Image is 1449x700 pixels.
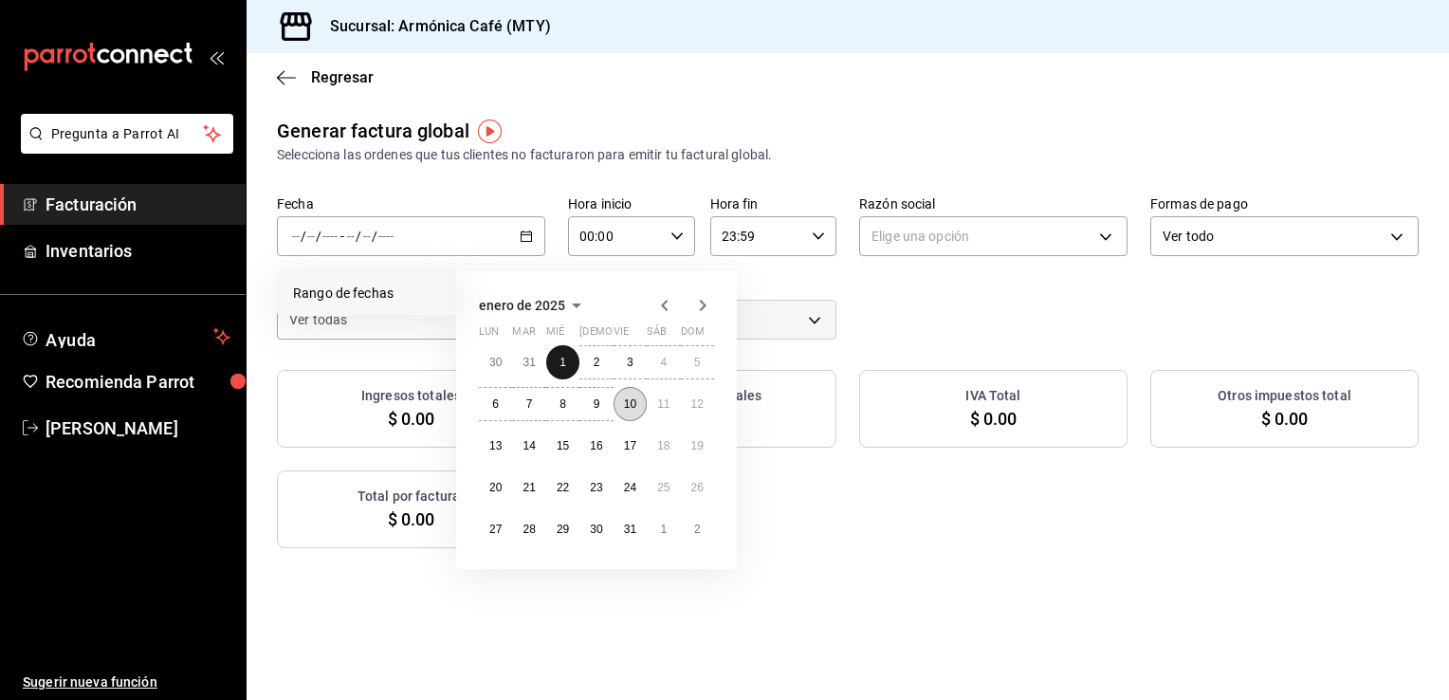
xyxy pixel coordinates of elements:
[479,345,512,379] button: 30 de diciembre de 2024
[346,229,356,244] input: --
[681,345,714,379] button: 5 de enero de 2025
[1150,197,1419,211] label: Formas de pago
[46,415,230,441] span: [PERSON_NAME]
[694,356,701,369] abbr: 5 de enero de 2025
[362,229,372,244] input: --
[590,439,602,452] abbr: 16 de enero de 2025
[691,481,704,494] abbr: 26 de enero de 2025
[660,523,667,536] abbr: 1 de febrero de 2025
[512,470,545,505] button: 21 de enero de 2025
[559,397,566,411] abbr: 8 de enero de 2025
[614,429,647,463] button: 17 de enero de 2025
[614,387,647,421] button: 10 de enero de 2025
[23,672,230,692] span: Sugerir nueva función
[1150,216,1419,256] div: Ver todo
[372,229,377,244] span: /
[479,429,512,463] button: 13 de enero de 2025
[356,229,361,244] span: /
[489,481,502,494] abbr: 20 de enero de 2025
[46,369,230,395] span: Recomienda Parrot
[512,429,545,463] button: 14 de enero de 2025
[859,197,1128,211] label: Razón social
[546,325,564,345] abbr: miércoles
[647,512,680,546] button: 1 de febrero de 2025
[657,397,669,411] abbr: 11 de enero de 2025
[627,356,633,369] abbr: 3 de enero de 2025
[594,356,600,369] abbr: 2 de enero de 2025
[13,138,233,157] a: Pregunta a Parrot AI
[660,356,667,369] abbr: 4 de enero de 2025
[479,298,565,313] span: enero de 2025
[647,470,680,505] button: 25 de enero de 2025
[579,512,613,546] button: 30 de enero de 2025
[340,229,344,244] span: -
[546,512,579,546] button: 29 de enero de 2025
[546,429,579,463] button: 15 de enero de 2025
[478,120,502,143] img: Tooltip marker
[361,386,461,406] h3: Ingresos totales
[479,325,499,345] abbr: lunes
[479,294,588,317] button: enero de 2025
[681,429,714,463] button: 19 de enero de 2025
[624,439,636,452] abbr: 17 de enero de 2025
[277,68,374,86] button: Regresar
[681,512,714,546] button: 2 de febrero de 2025
[46,238,230,264] span: Inventarios
[657,481,669,494] abbr: 25 de enero de 2025
[277,117,469,145] div: Generar factura global
[557,481,569,494] abbr: 22 de enero de 2025
[512,512,545,546] button: 28 de enero de 2025
[523,356,535,369] abbr: 31 de diciembre de 2024
[647,345,680,379] button: 4 de enero de 2025
[293,284,440,304] span: Rango de fechas
[568,197,695,211] label: Hora inicio
[388,507,435,532] span: $ 0.00
[523,481,535,494] abbr: 21 de enero de 2025
[710,197,837,211] label: Hora fin
[489,439,502,452] abbr: 13 de enero de 2025
[311,68,374,86] span: Regresar
[388,406,435,432] span: $ 0.00
[489,523,502,536] abbr: 27 de enero de 2025
[21,114,233,154] button: Pregunta a Parrot AI
[624,397,636,411] abbr: 10 de enero de 2025
[306,229,316,244] input: --
[691,397,704,411] abbr: 12 de enero de 2025
[512,325,535,345] abbr: martes
[277,197,545,211] label: Fecha
[859,216,1128,256] div: Elige una opción
[289,310,347,329] span: Ver todas
[647,429,680,463] button: 18 de enero de 2025
[546,345,579,379] button: 1 de enero de 2025
[965,386,1020,406] h3: IVA Total
[546,470,579,505] button: 22 de enero de 2025
[559,356,566,369] abbr: 1 de enero de 2025
[694,523,701,536] abbr: 2 de febrero de 2025
[51,124,204,144] span: Pregunta a Parrot AI
[647,325,667,345] abbr: sábado
[479,387,512,421] button: 6 de enero de 2025
[970,406,1018,432] span: $ 0.00
[546,387,579,421] button: 8 de enero de 2025
[1218,386,1351,406] h3: Otros impuestos total
[512,387,545,421] button: 7 de enero de 2025
[590,523,602,536] abbr: 30 de enero de 2025
[614,470,647,505] button: 24 de enero de 2025
[691,439,704,452] abbr: 19 de enero de 2025
[1261,406,1309,432] span: $ 0.00
[301,229,306,244] span: /
[316,229,321,244] span: /
[291,229,301,244] input: --
[579,429,613,463] button: 16 de enero de 2025
[315,15,551,38] h3: Sucursal: Armónica Café (MTY)
[579,345,613,379] button: 2 de enero de 2025
[479,470,512,505] button: 20 de enero de 2025
[46,325,206,348] span: Ayuda
[46,192,230,217] span: Facturación
[579,387,613,421] button: 9 de enero de 2025
[614,512,647,546] button: 31 de enero de 2025
[614,325,629,345] abbr: viernes
[624,523,636,536] abbr: 31 de enero de 2025
[209,49,224,64] button: open_drawer_menu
